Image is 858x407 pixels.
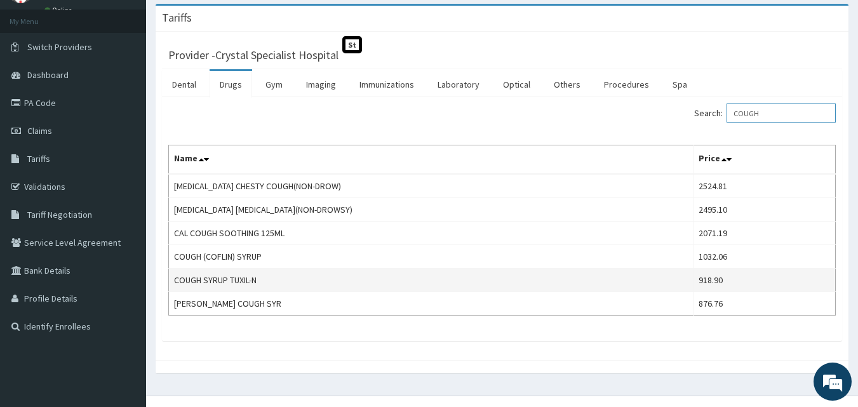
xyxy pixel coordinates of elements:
[544,71,591,98] a: Others
[23,63,51,95] img: d_794563401_company_1708531726252_794563401
[27,153,50,164] span: Tariffs
[727,103,836,123] input: Search:
[693,269,835,292] td: 918.90
[169,269,694,292] td: COUGH SYRUP TUXIL-N
[255,71,293,98] a: Gym
[169,222,694,245] td: CAL COUGH SOOTHING 125ML
[694,103,836,123] label: Search:
[66,71,213,88] div: Chat with us now
[693,174,835,198] td: 2524.81
[168,50,339,61] h3: Provider - Crystal Specialist Hospital
[27,209,92,220] span: Tariff Negotiation
[6,272,242,316] textarea: Type your message and hit 'Enter'
[693,292,835,316] td: 876.76
[74,123,175,251] span: We're online!
[169,145,694,175] th: Name
[169,245,694,269] td: COUGH (COFLIN) SYRUP
[693,145,835,175] th: Price
[27,69,69,81] span: Dashboard
[208,6,239,37] div: Minimize live chat window
[210,71,252,98] a: Drugs
[693,245,835,269] td: 1032.06
[169,198,694,222] td: [MEDICAL_DATA] [MEDICAL_DATA](NON-DROWSY)
[594,71,659,98] a: Procedures
[44,6,75,15] a: Online
[493,71,540,98] a: Optical
[693,222,835,245] td: 2071.19
[342,36,362,53] span: St
[349,71,424,98] a: Immunizations
[169,174,694,198] td: [MEDICAL_DATA] CHESTY COUGH(NON-DROW)
[427,71,490,98] a: Laboratory
[296,71,346,98] a: Imaging
[693,198,835,222] td: 2495.10
[662,71,697,98] a: Spa
[169,292,694,316] td: [PERSON_NAME] COUGH SYR
[162,71,206,98] a: Dental
[162,12,192,23] h3: Tariffs
[27,125,52,137] span: Claims
[27,41,92,53] span: Switch Providers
